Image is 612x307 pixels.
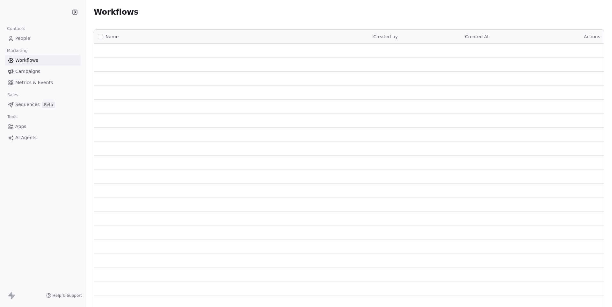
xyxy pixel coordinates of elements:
span: Contacts [4,24,28,33]
span: Campaigns [15,68,40,75]
span: Created by [373,34,398,39]
a: AI Agents [5,132,81,143]
a: Apps [5,121,81,132]
a: Metrics & Events [5,77,81,88]
a: People [5,33,81,44]
span: Workflows [94,8,138,17]
span: Workflows [15,57,38,64]
a: Workflows [5,55,81,66]
span: AI Agents [15,134,37,141]
span: Help & Support [53,293,82,298]
span: Sales [4,90,21,100]
span: Actions [584,34,600,39]
span: People [15,35,30,42]
span: Name [106,33,119,40]
span: Created At [465,34,489,39]
span: Sequences [15,101,40,108]
a: SequencesBeta [5,99,81,110]
a: Campaigns [5,66,81,77]
span: Tools [4,112,20,122]
span: Apps [15,123,26,130]
span: Metrics & Events [15,79,53,86]
span: Marketing [4,46,30,55]
a: Help & Support [46,293,82,298]
span: Beta [42,102,55,108]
